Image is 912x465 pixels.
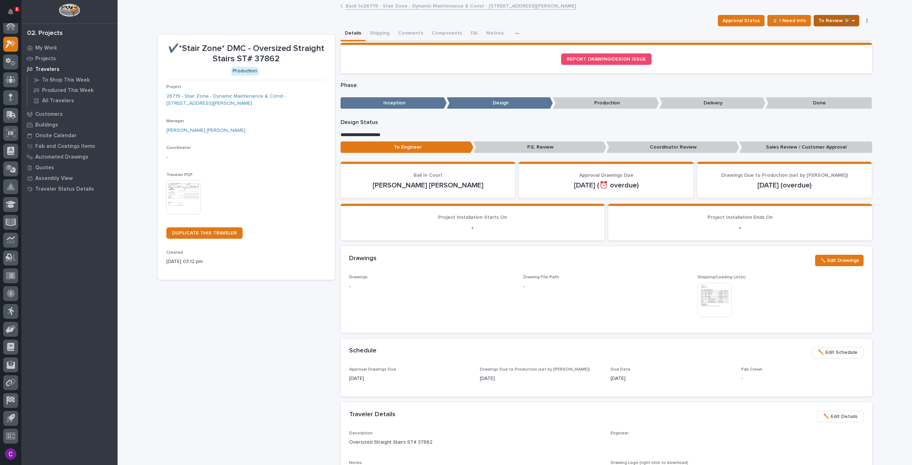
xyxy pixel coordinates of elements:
[349,367,396,372] span: Approval Drawings Due
[341,119,872,126] p: Design Status
[166,146,191,150] span: Coordinator
[166,119,184,123] span: Manager
[741,375,864,382] p: -
[739,141,872,153] p: Sales Review / Customer Approval
[21,162,118,173] a: Quotes
[561,53,652,65] a: REPORT DRAWING/DESIGN ISSUE
[611,431,629,435] span: Engineer
[706,181,864,190] p: [DATE] (overdue)
[166,93,326,108] a: 26719 - Stair Zone - Dynamic Maintenance & Const - [STREET_ADDRESS][PERSON_NAME]
[815,255,864,266] button: ✏️ Edit Drawings
[35,143,95,150] p: Fab and Coatings Items
[349,439,602,446] p: Oversized Straight Stairs ST# 37862
[27,75,118,85] a: To Shop This Week
[35,154,88,160] p: Automated Drawings
[606,141,739,153] p: Coordinator Review
[166,127,245,134] a: [PERSON_NAME] [PERSON_NAME]
[349,283,515,290] p: -
[480,367,590,372] span: Drawings Due to Production (set by [PERSON_NAME])
[35,45,57,51] p: My Work
[21,42,118,53] a: My Work
[3,446,18,461] button: users-avatar
[553,97,659,109] p: Production
[611,367,631,372] span: Due Date
[35,133,77,139] p: Onsite Calendar
[27,30,63,37] div: 02. Projects
[16,7,18,12] p: 5
[527,181,685,190] p: [DATE] (⏰ overdue)
[3,4,18,19] button: Notifications
[349,347,377,355] h2: Schedule
[231,67,259,76] div: Production
[341,26,366,41] button: Details
[349,275,368,279] span: Drawings
[27,95,118,105] a: All Travelers
[427,26,466,41] button: Components
[698,275,746,279] span: Shipping/Loading List(s)
[21,109,118,119] a: Customers
[346,1,576,10] a: Back to26719 - Stair Zone - Dynamic Maintenance & Const - [STREET_ADDRESS][PERSON_NAME]
[414,173,442,178] span: Ball In Court
[21,151,118,162] a: Automated Drawings
[35,186,94,192] p: Traveler Status Details
[21,173,118,184] a: Assembly View
[659,97,766,109] p: Delivery
[341,141,473,153] p: To Engineer
[349,461,362,465] span: Notes
[814,15,859,26] button: To Review 👨‍🏭 →
[349,431,373,435] span: Description
[35,175,73,182] p: Assembly View
[741,367,762,372] span: Fab Crews
[818,348,857,357] span: ✏️ Edit Schedule
[27,85,118,95] a: Produced This Week
[35,56,56,62] p: Projects
[611,461,688,465] span: Drawing Logo (right-click to download)
[718,15,765,26] button: Approval Status
[35,66,59,73] p: Travelers
[166,154,326,161] p: -
[349,181,507,190] p: [PERSON_NAME] [PERSON_NAME]
[567,57,646,62] span: REPORT DRAWING/DESIGN ISSUE
[9,9,18,20] div: Notifications5
[35,122,58,128] p: Buildings
[817,411,864,422] button: ✏️ Edit Details
[617,223,864,232] p: -
[166,258,326,265] p: [DATE] 03:12 pm
[42,77,90,83] p: To Shop This Week
[708,215,773,220] span: Project Installation Ends On
[166,85,181,89] span: Project
[447,97,553,109] p: Design
[611,375,733,382] p: [DATE]
[466,26,482,41] button: FAI
[482,26,508,41] button: Metrics
[767,15,811,26] button: ⏳ I Need Info
[21,119,118,130] a: Buildings
[42,98,74,104] p: All Travelers
[523,275,559,279] span: Drawing File Path
[166,227,243,239] a: DUPLICATE THIS TRAVELER
[349,411,395,419] h2: Traveler Details
[35,111,63,118] p: Customers
[349,223,596,232] p: -
[172,231,237,236] span: DUPLICATE THIS TRAVELER
[366,26,394,41] button: Shipping
[21,53,118,64] a: Projects
[394,26,427,41] button: Comments
[480,375,602,382] p: [DATE]
[523,283,525,290] p: -
[438,215,507,220] span: Project Installation Starts On
[579,173,633,178] span: Approval Drawings Due
[349,375,471,382] p: [DATE]
[766,97,872,109] p: Done
[166,43,326,64] p: ✔️*Stair Zone* DMC - Oversized Straight Stairs ST# 37862
[21,64,118,74] a: Travelers
[473,141,606,153] p: P.E. Review
[341,82,872,89] p: Phase
[722,16,760,25] span: Approval Status
[341,97,447,109] p: Inception
[166,250,183,255] span: Created
[721,173,848,178] span: Drawings Due to Production (set by [PERSON_NAME])
[42,87,94,94] p: Produced This Week
[21,184,118,194] a: Traveler Status Details
[820,256,859,265] span: ✏️ Edit Drawings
